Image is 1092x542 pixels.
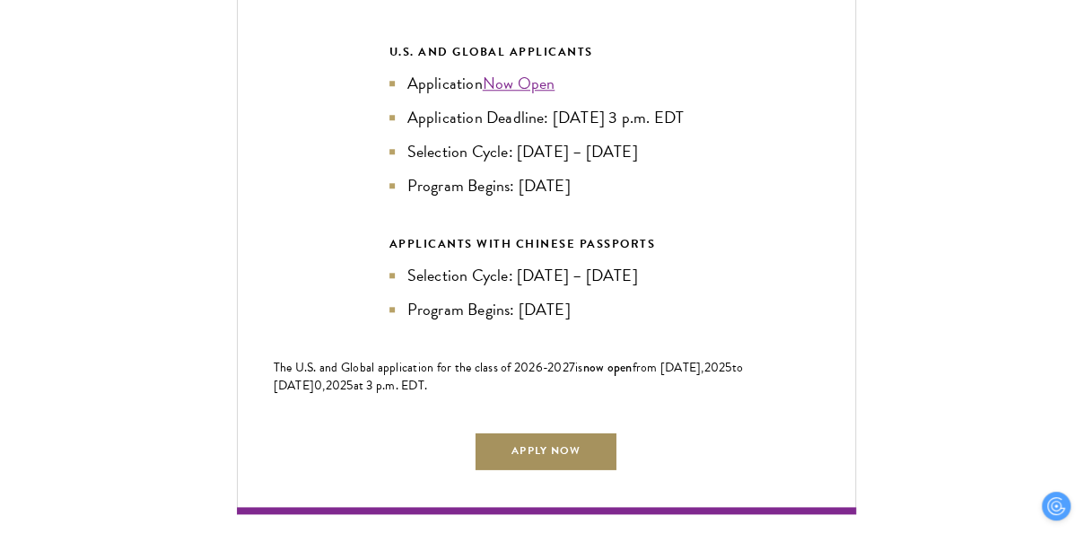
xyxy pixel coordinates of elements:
span: 202 [326,376,347,395]
span: now open [583,358,633,376]
li: Selection Cycle: [DATE] – [DATE] [389,139,703,164]
li: Application [389,71,703,96]
span: from [DATE], [633,358,704,377]
div: APPLICANTS WITH CHINESE PASSPORTS [389,234,703,254]
li: Program Begins: [DATE] [389,297,703,322]
span: -202 [543,358,569,377]
span: 202 [704,358,726,377]
span: at 3 p.m. EDT. [354,376,428,395]
span: to [DATE] [274,358,744,395]
span: is [575,358,583,377]
span: 6 [536,358,543,377]
span: 5 [725,358,731,377]
li: Program Begins: [DATE] [389,173,703,198]
span: 5 [346,376,353,395]
span: , [322,376,325,395]
span: 7 [569,358,575,377]
li: Application Deadline: [DATE] 3 p.m. EDT [389,105,703,130]
div: U.S. and Global Applicants [389,42,703,62]
li: Selection Cycle: [DATE] – [DATE] [389,263,703,288]
a: Now Open [483,71,555,95]
a: Apply Now [474,431,617,471]
span: The U.S. and Global application for the class of 202 [274,358,536,377]
span: 0 [314,376,322,395]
